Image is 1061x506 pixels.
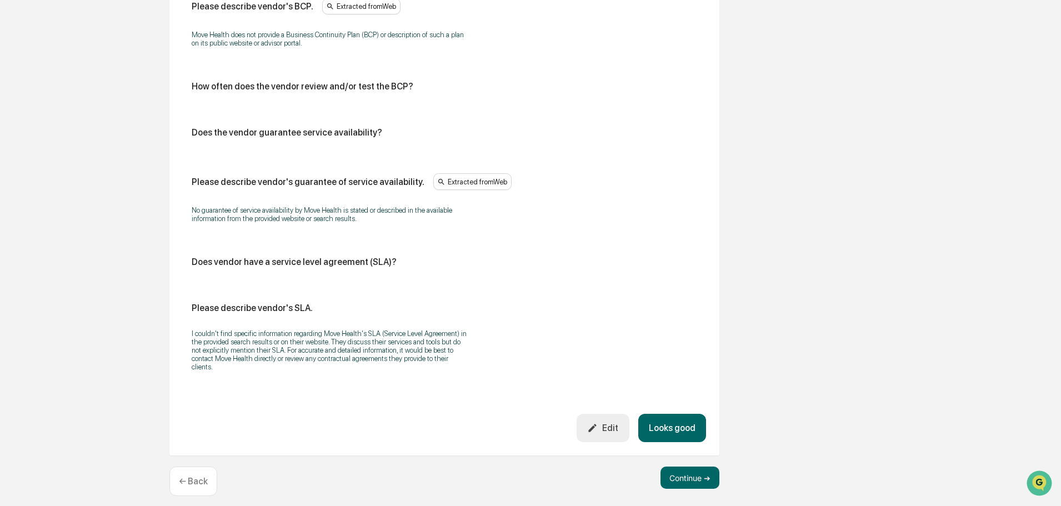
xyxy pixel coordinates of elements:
[11,162,20,171] div: 🔎
[192,206,469,223] p: No guarantee of service availability by Move Health is stated or described in the available infor...
[192,329,469,371] p: I couldn't find specific information regarding Move Health's SLA (Service Level Agreement) in the...
[38,96,141,105] div: We're available if you need us!
[192,257,397,267] div: Does vendor have a service level agreement (SLA)?
[192,303,313,313] div: Please describe vendor's SLA.
[38,85,182,96] div: Start new chat
[7,157,74,177] a: 🔎Data Lookup
[192,81,413,92] div: How often does the vendor review and/or test the BCP?
[11,141,20,150] div: 🖐️
[92,140,138,151] span: Attestations
[192,1,313,12] div: Please describe vendor's BCP.
[76,136,142,156] a: 🗄️Attestations
[11,85,31,105] img: 1746055101610-c473b297-6a78-478c-a979-82029cc54cd1
[22,140,72,151] span: Preclearance
[1025,469,1055,499] iframe: Open customer support
[587,423,618,433] div: Edit
[433,173,512,190] div: Extracted from Web
[78,188,134,197] a: Powered byPylon
[189,88,202,102] button: Start new chat
[179,476,208,487] p: ← Back
[577,414,629,442] button: Edit
[22,161,70,172] span: Data Lookup
[638,414,706,442] button: Looks good
[192,127,382,138] div: Does the vendor guarantee service availability?
[7,136,76,156] a: 🖐️Preclearance
[660,467,719,489] button: Continue ➔
[192,177,424,187] div: Please describe vendor's guarantee of service availability.
[11,23,202,41] p: How can we help?
[111,188,134,197] span: Pylon
[192,31,469,47] p: Move Health does not provide a Business Continuity Plan (BCP) or description of such a plan on it...
[81,141,89,150] div: 🗄️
